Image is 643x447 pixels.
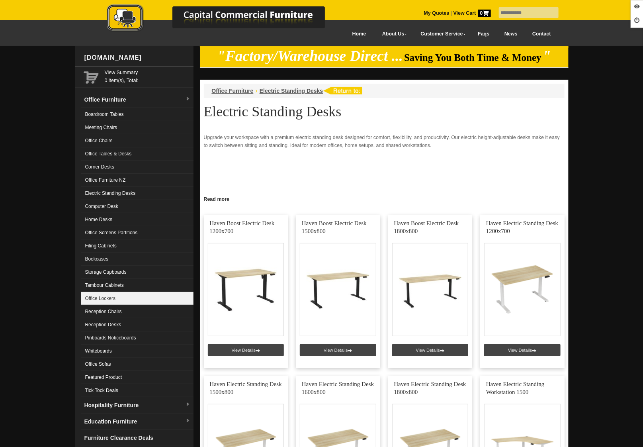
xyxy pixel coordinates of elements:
[204,133,565,149] p: Upgrade your workspace with a premium electric standing desk designed for comfort, flexibility, a...
[81,358,193,371] a: Office Sofas
[81,161,193,174] a: Corner Desks
[217,48,403,64] em: "Factory/Warehouse Direct ...
[497,25,525,43] a: News
[85,4,364,33] img: Capital Commercial Furniture Logo
[81,397,193,414] a: Hospitality Furnituredropdown
[81,384,193,397] a: Tick Tock Deals
[81,187,193,200] a: Electric Standing Desks
[105,69,190,76] a: View Summary
[81,147,193,161] a: Office Tables & Desks
[85,4,364,35] a: Capital Commercial Furniture Logo
[81,305,193,318] a: Reception Chairs
[412,25,470,43] a: Customer Service
[471,25,497,43] a: Faqs
[81,200,193,213] a: Computer Desk
[81,226,193,239] a: Office Screens Partitions
[186,402,190,407] img: dropdown
[186,419,190,423] img: dropdown
[81,279,193,292] a: Tambour Cabinets
[81,430,193,446] a: Furniture Clearance Deals
[404,52,541,63] span: Saving You Both Time & Money
[543,48,551,64] em: "
[81,174,193,187] a: Office Furniture NZ
[424,10,450,16] a: My Quotes
[81,345,193,358] a: Whiteboards
[452,10,491,16] a: View Cart0
[81,414,193,430] a: Education Furnituredropdown
[81,134,193,147] a: Office Chairs
[323,87,362,94] img: return to
[81,331,193,345] a: Pinboards Noticeboards
[81,46,193,70] div: [DOMAIN_NAME]
[478,10,491,17] span: 0
[204,104,565,119] h1: Electric Standing Desks
[105,69,190,83] span: 0 item(s), Total:
[256,87,258,95] li: ›
[260,88,323,94] a: Electric Standing Desks
[373,25,412,43] a: About Us
[81,253,193,266] a: Bookcases
[453,10,491,16] strong: View Cart
[81,239,193,253] a: Filing Cabinets
[81,213,193,226] a: Home Desks
[81,266,193,279] a: Storage Cupboards
[212,88,254,94] a: Office Furniture
[200,193,569,203] a: Click to read more
[81,92,193,108] a: Office Furnituredropdown
[81,121,193,134] a: Meeting Chairs
[81,108,193,121] a: Boardroom Tables
[525,25,558,43] a: Contact
[81,371,193,384] a: Featured Product
[81,292,193,305] a: Office Lockers
[81,318,193,331] a: Reception Desks
[186,97,190,102] img: dropdown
